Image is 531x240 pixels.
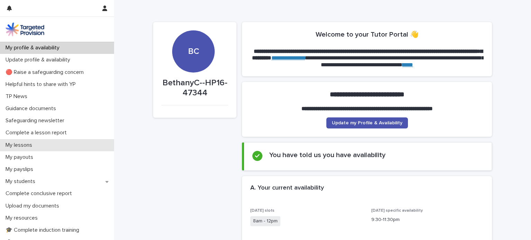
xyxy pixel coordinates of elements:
[3,142,38,148] p: My lessons
[3,69,89,76] p: 🔴 Raise a safeguarding concern
[250,216,280,226] span: 8am - 12pm
[3,57,76,63] p: Update profile & availability
[269,151,385,159] h2: You have told us you have availability
[3,45,65,51] p: My profile & availability
[371,209,423,213] span: [DATE] specific availability
[3,178,41,185] p: My students
[3,190,77,197] p: Complete conclusive report
[3,81,81,88] p: Helpful hints to share with YP
[371,216,484,223] p: 9:30-11:30pm
[3,93,33,100] p: TP News
[3,203,65,209] p: Upload my documents
[3,105,62,112] p: Guidance documents
[326,117,408,128] a: Update my Profile & Availability
[6,22,44,36] img: M5nRWzHhSzIhMunXDL62
[3,166,39,173] p: My payslips
[172,4,214,57] div: BC
[250,184,324,192] h2: A. Your current availability
[332,121,402,125] span: Update my Profile & Availability
[3,227,85,233] p: 🎓 Complete induction training
[3,117,70,124] p: Safeguarding newsletter
[250,209,274,213] span: [DATE] slots
[316,30,419,39] h2: Welcome to your Tutor Portal 👋
[3,129,72,136] p: Complete a lesson report
[3,154,39,161] p: My payouts
[3,215,43,221] p: My resources
[161,78,228,98] p: BethanyC--HP16-47344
